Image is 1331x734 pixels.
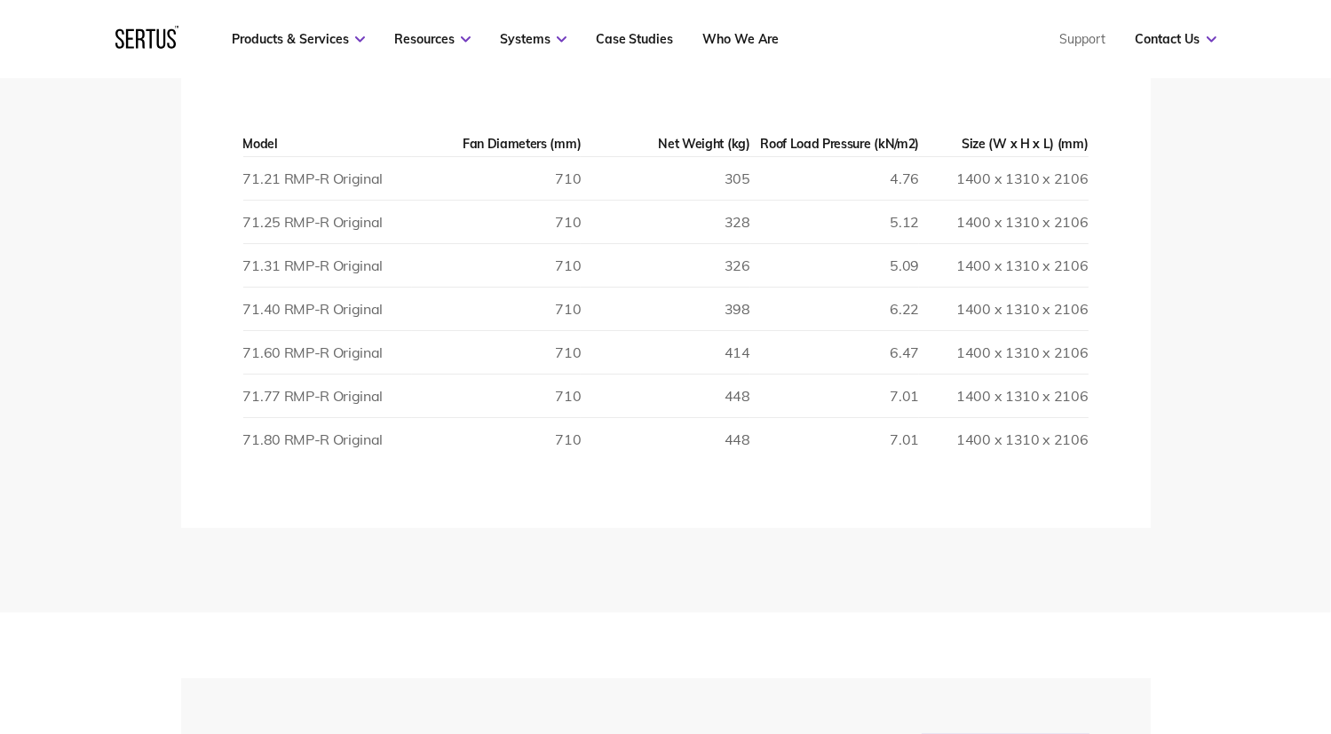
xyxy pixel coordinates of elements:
[412,200,581,243] td: 710
[919,417,1088,461] td: 1400 x 1310 x 2106
[412,156,581,200] td: 710
[394,31,471,47] a: Resources
[581,417,749,461] td: 448
[243,156,412,200] td: 71.21 RMP-R Original
[750,243,919,287] td: 5.09
[243,200,412,243] td: 71.25 RMP-R Original
[919,374,1088,417] td: 1400 x 1310 x 2106
[412,374,581,417] td: 710
[412,243,581,287] td: 710
[750,417,919,461] td: 7.01
[581,330,749,374] td: 414
[232,31,365,47] a: Products & Services
[750,287,919,330] td: 6.22
[243,417,412,461] td: 71.80 RMP-R Original
[412,131,581,157] th: Fan Diameters (mm)
[703,31,780,47] a: Who We Are
[581,200,749,243] td: 328
[919,287,1088,330] td: 1400 x 1310 x 2106
[1012,529,1331,734] iframe: Chat Widget
[581,243,749,287] td: 326
[243,131,412,157] th: Model
[750,156,919,200] td: 4.76
[919,200,1088,243] td: 1400 x 1310 x 2106
[919,330,1088,374] td: 1400 x 1310 x 2106
[581,374,749,417] td: 448
[412,417,581,461] td: 710
[750,200,919,243] td: 5.12
[243,243,412,287] td: 71.31 RMP-R Original
[412,287,581,330] td: 710
[919,131,1088,157] th: Size (W x H x L) (mm)
[919,156,1088,200] td: 1400 x 1310 x 2106
[750,330,919,374] td: 6.47
[500,31,566,47] a: Systems
[243,330,412,374] td: 71.60 RMP-R Original
[1060,31,1106,47] a: Support
[1136,31,1216,47] a: Contact Us
[750,374,919,417] td: 7.01
[919,243,1088,287] td: 1400 x 1310 x 2106
[750,131,919,157] th: Roof Load Pressure (kN/m2)
[581,131,749,157] th: Net Weight (kg)
[581,287,749,330] td: 398
[412,330,581,374] td: 710
[243,287,412,330] td: 71.40 RMP-R Original
[596,31,674,47] a: Case Studies
[243,374,412,417] td: 71.77 RMP-R Original
[581,156,749,200] td: 305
